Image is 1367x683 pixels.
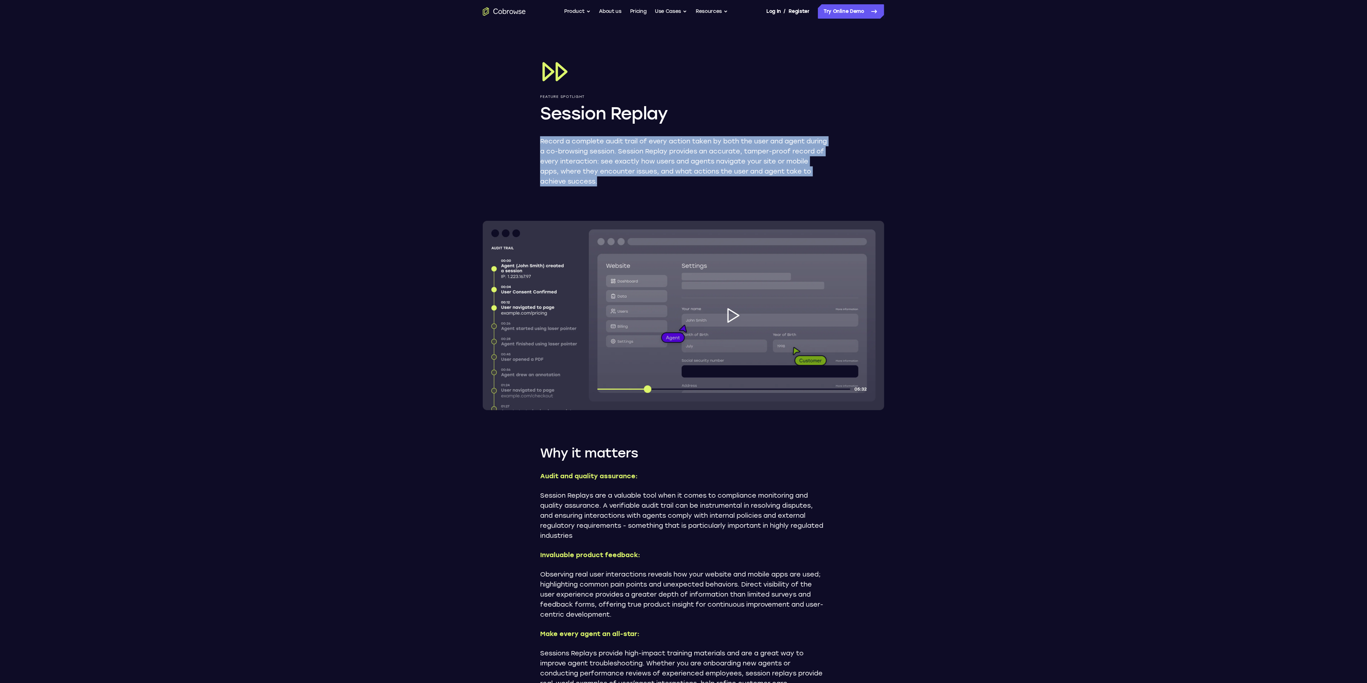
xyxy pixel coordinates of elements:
[789,4,810,19] a: Register
[540,490,827,541] p: Session Replays are a valuable tool when it comes to compliance monitoring and quality assurance....
[696,4,728,19] button: Resources
[540,102,827,125] h1: Session Replay
[766,4,781,19] a: Log In
[540,95,827,99] p: Feature Spotlight
[540,445,827,462] h2: Why it matters
[630,4,647,19] a: Pricing
[655,4,687,19] button: Use Cases
[540,551,827,559] p: Invaluable product feedback:
[540,136,827,186] p: Record a complete audit trail of every action taken by both the user and agent during a co-browsi...
[784,7,786,16] span: /
[818,4,884,19] a: Try Online Demo
[540,630,827,638] p: Make every agent an all-star:
[540,57,569,86] img: Session Replay
[564,4,591,19] button: Product
[599,4,621,19] a: About us
[540,472,827,480] p: Audit and quality assurance:
[483,7,526,16] a: Go to the home page
[540,569,827,620] p: Observing real user interactions reveals how your website and mobile apps are used; highlighting ...
[483,221,884,410] img: Window wireframes with cobrowse components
